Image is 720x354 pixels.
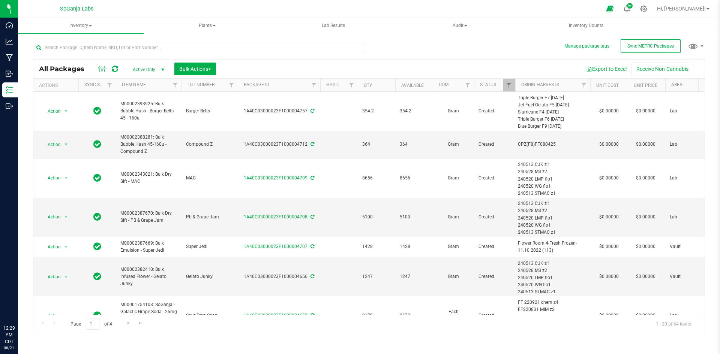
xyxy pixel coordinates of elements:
[61,212,71,222] span: select
[309,142,314,147] span: Sync from Compliance System
[120,240,177,254] span: M00002387669: Bulk Emulsion - Super Jedi
[309,244,314,249] span: Sync from Compliance System
[437,175,469,182] span: Gram
[145,18,270,33] span: Plants
[41,106,61,117] span: Action
[6,22,13,29] inline-svg: Dashboard
[362,214,391,221] span: 5100
[518,200,588,207] div: 240513 CJK z1
[518,183,588,190] div: 240520 WG flo1
[590,159,628,198] td: $0.00000
[86,318,99,330] input: 1
[670,214,717,221] span: Lab
[670,273,717,280] span: Vault
[518,313,588,320] div: FF220622 CHEM z1
[93,241,101,252] span: In Sync
[657,6,706,12] span: Hi, [PERSON_NAME]!
[596,83,619,88] a: Unit Cost
[518,123,588,130] div: Blue Burger F9 [DATE]
[439,82,448,87] a: UOM
[3,345,15,351] p: 08/21
[628,4,631,7] span: 9+
[93,106,101,116] span: In Sync
[84,82,113,87] a: Sync Status
[362,312,391,319] span: 2170
[478,108,511,115] span: Created
[462,79,474,91] a: Filter
[400,108,428,115] span: 354.2
[6,86,13,94] inline-svg: Inventory
[437,214,469,221] span: Gram
[41,212,61,222] span: Action
[670,108,717,115] span: Lab
[478,214,511,221] span: Created
[400,141,428,148] span: 364
[590,257,628,296] td: $0.00000
[244,82,269,87] a: Package ID
[670,312,717,319] span: Lab
[120,266,177,288] span: M00002382410: Bulk Infused Flower - Gelato Junky
[362,243,391,250] span: 1428
[120,100,177,122] span: M00002393925: Bulk Bubble Hash - Burger Belts - 45 - 160u
[478,141,511,148] span: Created
[518,222,588,229] div: 240520 WG flo1
[518,190,588,197] div: 240513 STMAC z1
[103,79,116,91] a: Filter
[144,18,270,34] a: Plants
[309,313,314,318] span: Sync from Compliance System
[518,141,588,148] div: CPZ(F8)FF080425
[518,299,588,306] div: FF 220921 chem z4
[120,171,177,185] span: M00002343021: Bulk Dry Sift - MAC
[590,92,628,131] td: $0.00000
[39,83,75,88] div: Actions
[41,173,61,183] span: Action
[400,175,428,182] span: 8656
[93,173,101,183] span: In Sync
[120,301,177,330] span: M00001754108: SoGanja - Galactic Grape Soda - 25mg - Live Resin - Sour Trop Shop
[312,22,355,29] span: Lab Results
[478,175,511,182] span: Created
[650,318,697,329] span: 1 - 20 of 64 items
[364,83,372,88] a: Qty
[478,243,511,250] span: Created
[634,83,657,88] a: Unit Price
[186,175,233,182] span: MAC
[362,108,391,115] span: 354.2
[437,108,469,115] span: Gram
[61,272,71,282] span: select
[122,82,146,87] a: Item Name
[518,116,588,123] div: Triple Burger F6 [DATE]
[671,82,682,87] a: Area
[61,311,71,321] span: select
[186,312,233,319] span: Sour Trop Shop
[174,63,216,75] button: Bulk Actions
[397,18,522,33] span: Audit
[186,273,233,280] span: Gelato Junky
[590,131,628,159] td: $0.00000
[478,273,511,280] span: Created
[670,141,717,148] span: Lab
[518,215,588,222] div: 240520 LMP flo1
[400,243,428,250] span: 1428
[186,243,233,250] span: Super Jedi
[244,175,307,181] a: 1A40C03000023F1000004709
[397,18,523,34] a: Audit
[518,94,588,102] div: Triple Burger F7 [DATE]
[244,313,307,318] a: 1A40C03000023F1000004652
[244,214,307,220] a: 1A40C03000023F1000004708
[18,18,144,34] a: Inventory
[61,173,71,183] span: select
[518,267,588,274] div: 240528 MS z2
[670,243,717,250] span: Vault
[345,79,358,91] a: Filter
[6,70,13,78] inline-svg: Inbound
[590,237,628,257] td: $0.00000
[33,42,363,53] input: Search Package ID, Item Name, SKU, Lot or Part Number...
[400,273,428,280] span: 1247
[320,79,358,92] th: Has COA
[478,312,511,319] span: Created
[437,308,469,323] span: Each
[518,240,588,254] div: Flower Room 4-Fresh Frozen-11.10.2022 (113)
[179,66,211,72] span: Bulk Actions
